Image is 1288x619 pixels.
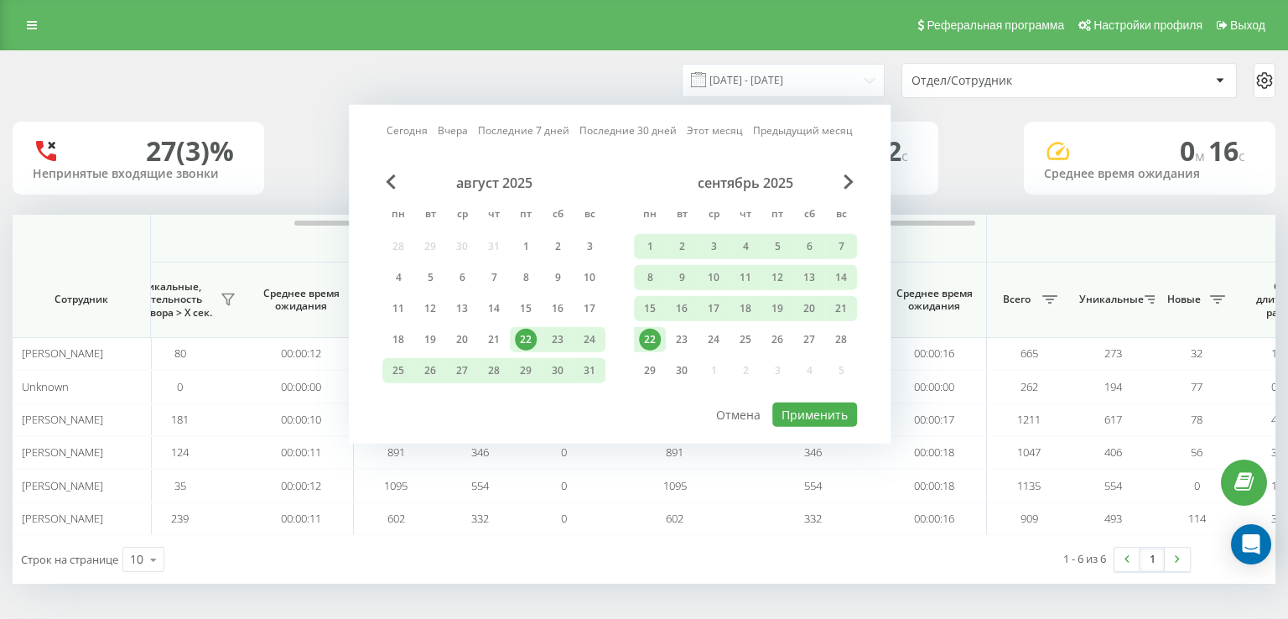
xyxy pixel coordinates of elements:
[171,445,189,460] span: 124
[825,265,857,290] div: вс 14 сент. 2025 г.
[663,478,687,493] span: 1095
[793,234,825,259] div: сб 6 сент. 2025 г.
[882,469,987,502] td: 00:00:18
[901,147,908,165] span: c
[478,296,510,321] div: чт 14 авг. 2025 г.
[547,360,569,382] div: 30
[671,236,693,257] div: 2
[481,203,506,228] abbr: четверг
[703,267,724,289] div: 10
[698,234,730,259] div: ср 3 сент. 2025 г.
[419,329,441,351] div: 19
[793,265,825,290] div: сб 13 сент. 2025 г.
[574,265,605,290] div: вс 10 авг. 2025 г.
[547,267,569,289] div: 9
[882,370,987,403] td: 00:00:00
[579,267,600,289] div: 10
[33,167,244,181] div: Непринятые входящие звонки
[1044,167,1255,181] div: Среднее время ожидания
[22,379,69,394] span: Unknown
[761,265,793,290] div: пт 12 сент. 2025 г.
[798,236,820,257] div: 6
[1140,548,1165,571] a: 1
[579,236,600,257] div: 3
[1093,18,1202,32] span: Настройки профиля
[1230,18,1265,32] span: Выход
[1104,346,1122,361] span: 273
[698,265,730,290] div: ср 10 сент. 2025 г.
[174,478,186,493] span: 35
[21,552,118,567] span: Строк на странице
[542,265,574,290] div: сб 9 авг. 2025 г.
[542,327,574,352] div: сб 23 авг. 2025 г.
[22,346,103,361] span: [PERSON_NAME]
[249,469,354,502] td: 00:00:12
[478,265,510,290] div: чт 7 авг. 2025 г.
[1021,511,1038,526] span: 909
[515,360,537,382] div: 29
[1180,133,1208,169] span: 0
[510,265,542,290] div: пт 8 авг. 2025 г.
[387,511,405,526] span: 602
[574,327,605,352] div: вс 24 авг. 2025 г.
[561,478,567,493] span: 0
[882,337,987,370] td: 00:00:16
[733,203,758,228] abbr: четверг
[574,296,605,321] div: вс 17 авг. 2025 г.
[730,327,761,352] div: чт 25 сент. 2025 г.
[1194,478,1200,493] span: 0
[766,267,788,289] div: 12
[1188,511,1206,526] span: 114
[387,298,409,320] div: 11
[804,478,822,493] span: 554
[382,265,414,290] div: пн 4 авг. 2025 г.
[574,234,605,259] div: вс 3 авг. 2025 г.
[483,329,505,351] div: 21
[698,296,730,321] div: ср 17 сент. 2025 г.
[671,329,693,351] div: 23
[666,445,683,460] span: 891
[671,267,693,289] div: 9
[1021,346,1038,361] span: 665
[830,267,852,289] div: 14
[579,298,600,320] div: 17
[703,236,724,257] div: 3
[449,203,475,228] abbr: среда
[249,370,354,403] td: 00:00:00
[639,360,661,382] div: 29
[766,329,788,351] div: 26
[478,122,569,138] a: Последние 7 дней
[451,267,473,289] div: 6
[1239,147,1245,165] span: c
[513,203,538,228] abbr: пятница
[766,236,788,257] div: 5
[830,236,852,257] div: 7
[703,298,724,320] div: 17
[478,327,510,352] div: чт 21 авг. 2025 г.
[446,265,478,290] div: ср 6 авг. 2025 г.
[798,298,820,320] div: 20
[574,358,605,383] div: вс 31 авг. 2025 г.
[1104,379,1122,394] span: 194
[666,265,698,290] div: вт 9 сент. 2025 г.
[793,327,825,352] div: сб 27 сент. 2025 г.
[828,203,854,228] abbr: воскресенье
[515,298,537,320] div: 15
[825,234,857,259] div: вс 7 сент. 2025 г.
[382,296,414,321] div: пн 11 авг. 2025 г.
[927,18,1064,32] span: Реферальная программа
[547,298,569,320] div: 16
[262,287,340,313] span: Среднее время ожидания
[515,329,537,351] div: 22
[793,296,825,321] div: сб 20 сент. 2025 г.
[146,135,234,167] div: 27 (3)%
[22,412,103,427] span: [PERSON_NAME]
[130,551,143,568] div: 10
[483,298,505,320] div: 14
[1104,478,1122,493] span: 554
[844,174,854,190] span: Next Month
[669,203,694,228] abbr: вторник
[387,360,409,382] div: 25
[515,236,537,257] div: 1
[579,360,600,382] div: 31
